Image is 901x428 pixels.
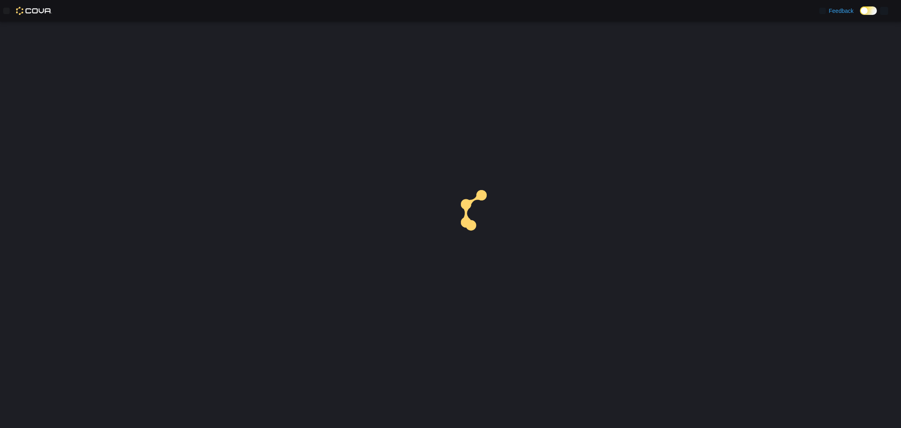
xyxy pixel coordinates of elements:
input: Dark Mode [860,6,877,15]
a: Feedback [816,3,857,19]
span: Feedback [829,7,854,15]
img: cova-loader [450,184,511,244]
img: Cova [16,7,52,15]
